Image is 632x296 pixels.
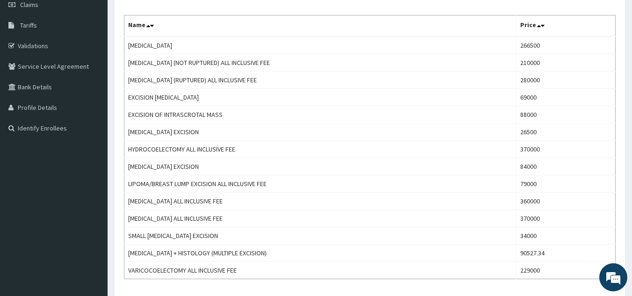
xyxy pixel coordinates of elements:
textarea: Type your message and hit 'Enter' [5,197,178,230]
td: 79000 [516,175,615,193]
img: d_794563401_company_1708531726252_794563401 [17,47,38,70]
td: EXCISION OF INTRASCROTAL MASS [124,106,516,123]
td: 266500 [516,36,615,54]
td: [MEDICAL_DATA] ALL INCLUSIVE FEE [124,193,516,210]
td: 34000 [516,227,615,245]
td: 370000 [516,210,615,227]
td: VARICOCOELECTOMY ALL INCLUSIVE FEE [124,262,516,279]
th: Name [124,15,516,37]
span: We're online! [54,88,129,183]
td: 69000 [516,89,615,106]
td: [MEDICAL_DATA] EXCISION [124,123,516,141]
td: [MEDICAL_DATA] (RUPTURED) ALL INCLUSIVE FEE [124,72,516,89]
td: [MEDICAL_DATA] EXCISION [124,158,516,175]
td: 370000 [516,141,615,158]
div: Minimize live chat window [153,5,176,27]
td: HYDROCOELECTOMY ALL INCLUSIVE FEE [124,141,516,158]
td: 210000 [516,54,615,72]
td: [MEDICAL_DATA] [124,36,516,54]
td: 360000 [516,193,615,210]
td: 88000 [516,106,615,123]
td: SMALL [MEDICAL_DATA] EXCISION [124,227,516,245]
td: 280000 [516,72,615,89]
div: Chat with us now [49,52,157,65]
span: Claims [20,0,38,9]
td: 229000 [516,262,615,279]
td: LIPOMA/BREAST LUMP EXCISION ALL INCLUSIVE FEE [124,175,516,193]
td: 26500 [516,123,615,141]
th: Price [516,15,615,37]
td: EXCISION [MEDICAL_DATA] [124,89,516,106]
span: Tariffs [20,21,37,29]
td: [MEDICAL_DATA] + HISTOLOGY (MULTIPLE EXCISION) [124,245,516,262]
td: 84000 [516,158,615,175]
td: [MEDICAL_DATA] ALL INCLUSIVE FEE [124,210,516,227]
td: 90527.34 [516,245,615,262]
td: [MEDICAL_DATA] (NOT RUPTURED) ALL INCLUSIVE FEE [124,54,516,72]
